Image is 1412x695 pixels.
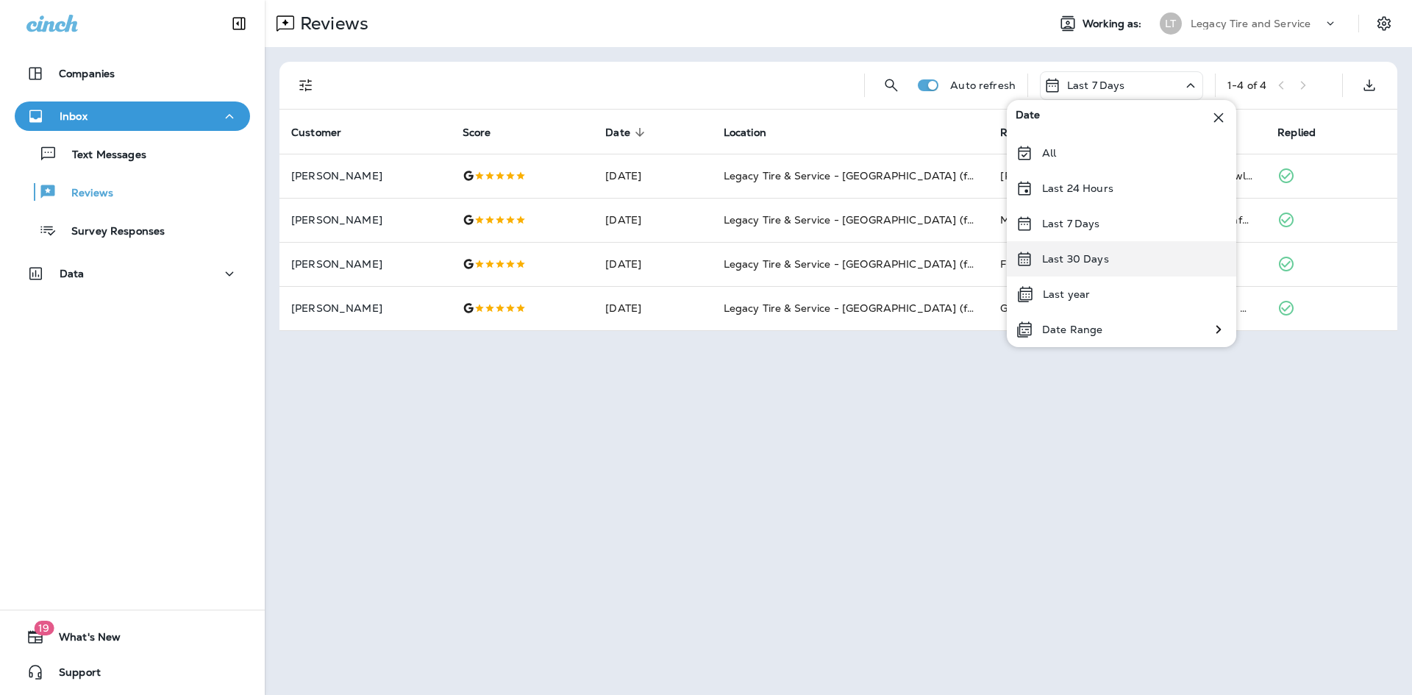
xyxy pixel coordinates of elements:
div: Fast friendly service [1000,257,1254,271]
button: Survey Responses [15,215,250,246]
p: Inbox [60,110,88,122]
div: Brian and his entire team are knowledgeable, friendly and gives fast and fair service [1000,168,1254,183]
div: LT [1160,13,1182,35]
span: Review Comment [1000,126,1109,139]
span: 19 [34,621,54,635]
span: Customer [291,126,341,139]
td: [DATE] [593,242,711,286]
p: Date Range [1042,324,1102,335]
button: Data [15,259,250,288]
p: Companies [59,68,115,79]
p: Data [60,268,85,279]
p: Last 7 Days [1067,79,1125,91]
button: Support [15,657,250,687]
span: Replied [1277,126,1335,139]
span: Replied [1277,126,1316,139]
p: Legacy Tire and Service [1191,18,1311,29]
p: [PERSON_NAME] [291,214,439,226]
p: [PERSON_NAME] [291,170,439,182]
span: What's New [44,631,121,649]
p: Reviews [57,187,113,201]
button: Export as CSV [1355,71,1384,100]
span: Date [1016,109,1041,126]
div: Great group of guys. Excellent work on my old OBS Chevy. [1000,301,1254,316]
span: Legacy Tire & Service - [GEOGRAPHIC_DATA] (formerly Magic City Tire & Service) [724,169,1138,182]
button: Search Reviews [877,71,906,100]
p: All [1042,147,1056,159]
span: Date [605,126,649,139]
span: Location [724,126,766,139]
span: Customer [291,126,360,139]
div: 1 - 4 of 4 [1227,79,1266,91]
button: Inbox [15,101,250,131]
span: Location [724,126,785,139]
p: Reviews [294,13,368,35]
td: [DATE] [593,154,711,198]
button: Text Messages [15,138,250,169]
p: Survey Responses [57,225,165,239]
span: Score [463,126,491,139]
span: Support [44,666,101,684]
p: [PERSON_NAME] [291,302,439,314]
div: My experience was great. The team kept me informed on what was going on with my vehicle. In addit... [1000,213,1254,227]
button: Companies [15,59,250,88]
span: Working as: [1083,18,1145,30]
p: Last 30 Days [1042,253,1109,265]
span: Legacy Tire & Service - [GEOGRAPHIC_DATA] (formerly Magic City Tire & Service) [724,257,1138,271]
span: Score [463,126,510,139]
button: 19What's New [15,622,250,652]
td: [DATE] [593,198,711,242]
span: Review Comment [1000,126,1090,139]
button: Filters [291,71,321,100]
span: Legacy Tire & Service - [GEOGRAPHIC_DATA] (formerly Magic City Tire & Service) [724,302,1138,315]
button: Collapse Sidebar [218,9,260,38]
span: Legacy Tire & Service - [GEOGRAPHIC_DATA] (formerly Magic City Tire & Service) [724,213,1138,227]
p: Auto refresh [950,79,1016,91]
p: [PERSON_NAME] [291,258,439,270]
span: Date [605,126,630,139]
button: Settings [1371,10,1397,37]
p: Last year [1043,288,1090,300]
td: [DATE] [593,286,711,330]
p: Last 24 Hours [1042,182,1113,194]
button: Reviews [15,177,250,207]
p: Text Messages [57,149,146,163]
p: Last 7 Days [1042,218,1100,229]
